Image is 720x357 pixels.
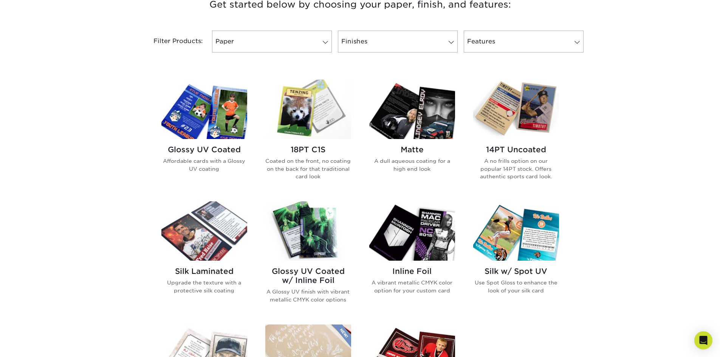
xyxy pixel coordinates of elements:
[161,201,247,315] a: Silk Laminated Trading Cards Silk Laminated Upgrade the texture with a protective silk coating
[265,80,351,139] img: 18PT C1S Trading Cards
[369,267,455,276] h2: Inline Foil
[473,80,559,139] img: 14PT Uncoated Trading Cards
[161,267,247,276] h2: Silk Laminated
[161,157,247,173] p: Affordable cards with a Glossy UV coating
[265,201,351,261] img: Glossy UV Coated w/ Inline Foil Trading Cards
[369,80,455,192] a: Matte Trading Cards Matte A dull aqueous coating for a high end look
[212,31,332,53] a: Paper
[161,145,247,154] h2: Glossy UV Coated
[369,145,455,154] h2: Matte
[265,80,351,192] a: 18PT C1S Trading Cards 18PT C1S Coated on the front, no coating on the back for that traditional ...
[369,201,455,261] img: Inline Foil Trading Cards
[265,157,351,180] p: Coated on the front, no coating on the back for that traditional card look
[473,279,559,294] p: Use Spot Gloss to enhance the look of your silk card
[473,80,559,192] a: 14PT Uncoated Trading Cards 14PT Uncoated A no frills option on our popular 14PT stock. Offers au...
[473,157,559,180] p: A no frills option on our popular 14PT stock. Offers authentic sports card look.
[369,157,455,173] p: A dull aqueous coating for a high end look
[332,325,351,347] img: New Product
[369,201,455,315] a: Inline Foil Trading Cards Inline Foil A vibrant metallic CMYK color option for your custom card
[473,145,559,154] h2: 14PT Uncoated
[161,80,247,192] a: Glossy UV Coated Trading Cards Glossy UV Coated Affordable cards with a Glossy UV coating
[369,80,455,139] img: Matte Trading Cards
[161,80,247,139] img: Glossy UV Coated Trading Cards
[265,267,351,285] h2: Glossy UV Coated w/ Inline Foil
[473,201,559,315] a: Silk w/ Spot UV Trading Cards Silk w/ Spot UV Use Spot Gloss to enhance the look of your silk card
[161,279,247,294] p: Upgrade the texture with a protective silk coating
[473,201,559,261] img: Silk w/ Spot UV Trading Cards
[265,288,351,303] p: A Glossy UV finish with vibrant metallic CMYK color options
[265,201,351,315] a: Glossy UV Coated w/ Inline Foil Trading Cards Glossy UV Coated w/ Inline Foil A Glossy UV finish ...
[133,31,209,53] div: Filter Products:
[464,31,584,53] a: Features
[2,334,64,354] iframe: Google Customer Reviews
[473,267,559,276] h2: Silk w/ Spot UV
[694,331,712,349] div: Open Intercom Messenger
[161,201,247,261] img: Silk Laminated Trading Cards
[265,145,351,154] h2: 18PT C1S
[369,279,455,294] p: A vibrant metallic CMYK color option for your custom card
[338,31,458,53] a: Finishes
